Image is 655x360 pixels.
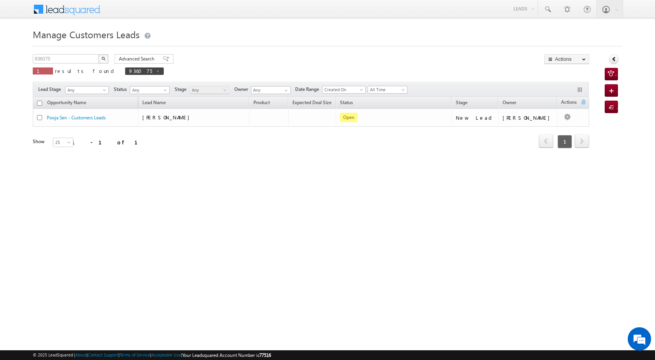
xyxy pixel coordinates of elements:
span: results found [55,67,117,74]
a: Any [130,86,170,94]
span: Advanced Search [119,55,157,62]
a: About [75,352,87,357]
a: prev [539,135,553,148]
span: 77516 [259,352,271,358]
div: [PERSON_NAME] [503,114,554,121]
span: All Time [368,86,405,93]
a: Expected Deal Size [289,98,335,108]
a: 25 [53,138,73,147]
a: Created On [322,86,366,94]
span: Owner [234,86,251,93]
div: Show [33,138,47,145]
button: Actions [544,54,589,64]
span: Stage [175,86,189,93]
span: 1 [37,67,49,74]
a: Contact Support [88,352,119,357]
a: All Time [368,86,407,94]
span: Opportunity Name [47,99,86,105]
span: Stage [456,99,467,105]
span: Your Leadsquared Account Number is [182,352,271,358]
a: next [575,135,589,148]
span: Open [340,113,358,122]
span: Lead Name [138,98,170,108]
input: Check all records [37,101,42,106]
a: Show All Items [280,87,290,94]
span: Any [130,87,167,94]
input: Type to Search [251,86,291,94]
a: Opportunity Name [43,98,90,108]
a: Any [65,86,109,94]
a: Terms of Service [120,352,150,357]
a: Status [336,98,357,108]
span: Created On [322,86,363,93]
span: 936075 [129,67,152,74]
span: Product [253,99,270,105]
div: 1 - 1 of 1 [72,138,147,147]
a: Stage [452,98,471,108]
span: Actions [557,98,581,108]
span: Date Range [295,86,322,93]
span: Any [190,87,227,94]
span: Status [114,86,130,93]
span: Owner [503,99,516,105]
span: Expected Deal Size [292,99,331,105]
span: © 2025 LeadSquared | | | | | [33,351,271,359]
span: 1 [558,135,572,148]
a: Acceptable Use [151,352,181,357]
a: Any [189,86,229,94]
span: Lead Stage [38,86,64,93]
span: Manage Customers Leads [33,28,140,41]
span: Any [65,87,106,94]
a: Pooja Sen - Customers Leads [47,115,106,121]
span: 25 [53,139,74,146]
img: Search [101,57,105,60]
div: New Lead [456,114,495,121]
span: [PERSON_NAME] [142,114,193,121]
